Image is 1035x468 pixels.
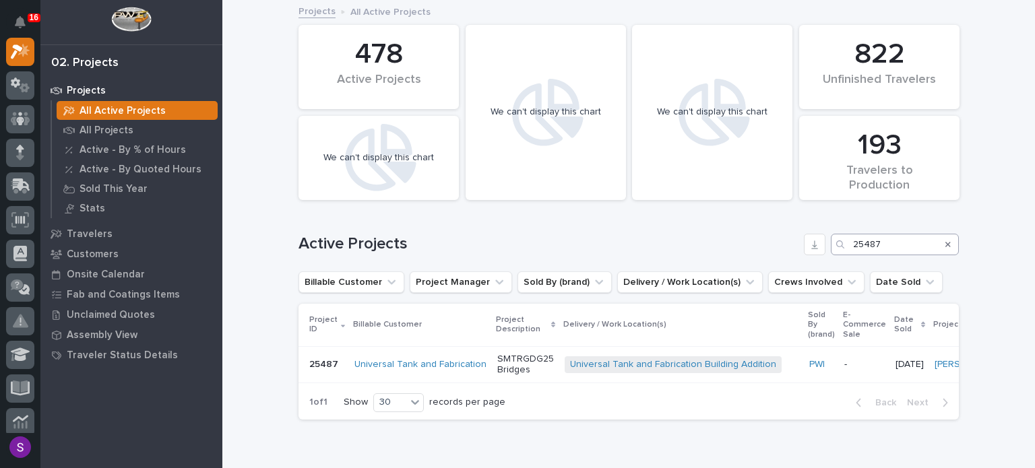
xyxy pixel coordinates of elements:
p: All Active Projects [350,3,431,18]
div: We can't display this chart [491,106,601,118]
a: Travelers [40,224,222,244]
p: Unclaimed Quotes [67,309,155,321]
div: We can't display this chart [323,152,434,164]
p: - [844,359,885,370]
div: Unfinished Travelers [822,73,937,101]
div: Travelers to Production [822,164,937,192]
p: Project Description [496,312,548,337]
button: Delivery / Work Location(s) [617,271,763,293]
a: Assembly View [40,325,222,345]
div: 193 [822,129,937,162]
button: Back [845,397,902,409]
a: PWI [809,359,825,370]
p: Onsite Calendar [67,269,145,281]
a: All Active Projects [52,101,222,120]
p: E-Commerce Sale [843,308,886,342]
p: SMTRGDG25 Bridges [497,354,554,376]
button: Crews Involved [768,271,865,293]
a: Stats [52,199,222,218]
tr: 2548725487 Universal Tank and Fabrication SMTRGDG25 BridgesUniversal Tank and Fabrication Buildin... [299,346,1030,382]
p: Project ID [309,312,338,337]
a: Onsite Calendar [40,264,222,284]
p: 25487 [309,356,341,370]
a: All Projects [52,121,222,139]
button: Date Sold [870,271,943,293]
div: Active Projects [321,73,436,101]
a: Universal Tank and Fabrication [354,359,487,370]
p: Assembly View [67,329,137,341]
a: Customers [40,244,222,264]
p: Active - By Quoted Hours [80,164,201,176]
a: Traveler Status Details [40,345,222,365]
button: Sold By (brand) [517,271,612,293]
p: Traveler Status Details [67,349,178,362]
a: Universal Tank and Fabrication Building Addition [570,359,776,370]
button: Project Manager [410,271,512,293]
div: We can't display this chart [657,106,767,118]
button: Billable Customer [299,271,404,293]
a: Projects [40,80,222,100]
p: Customers [67,248,119,261]
p: Delivery / Work Location(s) [563,317,666,332]
p: Project Manager [933,317,997,332]
span: Back [867,397,896,409]
a: Projects [299,3,336,18]
div: Notifications16 [17,16,34,38]
p: Active - By % of Hours [80,144,186,156]
p: All Projects [80,125,133,137]
p: Fab and Coatings Items [67,289,180,301]
h1: Active Projects [299,234,798,254]
button: Notifications [6,8,34,36]
p: records per page [429,397,505,408]
p: Sold By (brand) [808,308,835,342]
p: Billable Customer [353,317,422,332]
div: 478 [321,38,436,71]
p: 16 [30,13,38,22]
a: Fab and Coatings Items [40,284,222,304]
p: All Active Projects [80,105,166,117]
button: Next [902,397,959,409]
a: Unclaimed Quotes [40,304,222,325]
img: Workspace Logo [111,7,151,32]
span: Next [907,397,937,409]
a: [PERSON_NAME] [935,359,1008,370]
button: users-avatar [6,433,34,461]
p: Show [344,397,368,408]
input: Search [831,234,959,255]
p: Projects [67,85,106,97]
div: 02. Projects [51,56,119,71]
div: 30 [374,395,406,409]
div: 822 [822,38,937,71]
a: Active - By % of Hours [52,140,222,159]
p: Sold This Year [80,183,148,195]
a: Sold This Year [52,179,222,198]
p: 1 of 1 [299,386,338,419]
p: [DATE] [896,359,924,370]
p: Stats [80,203,105,215]
a: Active - By Quoted Hours [52,160,222,178]
p: Date Sold [894,312,918,337]
p: Travelers [67,228,113,240]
